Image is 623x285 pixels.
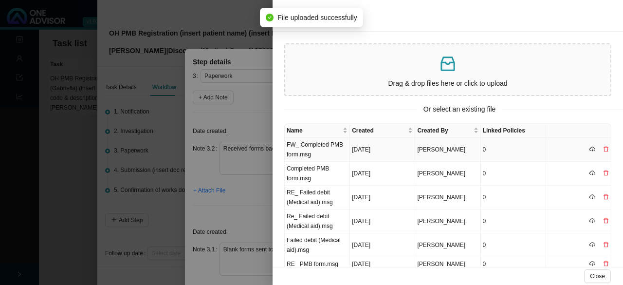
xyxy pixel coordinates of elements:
span: [PERSON_NAME] [417,170,465,177]
td: 0 [481,138,546,162]
td: [DATE] [350,257,415,271]
span: delete [603,242,609,247]
span: inboxDrag & drop files here or click to upload [285,44,610,95]
td: 0 [481,209,546,233]
p: Drag & drop files here or click to upload [289,78,606,89]
span: [PERSON_NAME] [417,242,465,248]
td: [DATE] [350,233,415,257]
span: Name [287,126,341,135]
span: delete [603,146,609,152]
span: cloud-download [589,261,595,266]
td: Failed debit (Medical aid).msg [285,233,350,257]
span: [PERSON_NAME] [417,146,465,153]
span: Created [352,126,406,135]
td: [DATE] [350,138,415,162]
th: Linked Policies [481,124,546,138]
td: FW_ Completed PMB form.msg [285,138,350,162]
button: Close [584,269,611,283]
th: Created By [415,124,480,138]
td: 0 [481,162,546,186]
span: delete [603,218,609,224]
td: Re_ Failed debit (Medical aid).msg [285,209,350,233]
span: cloud-download [589,218,595,224]
td: [DATE] [350,209,415,233]
td: Completed PMB form.msg [285,162,350,186]
td: [DATE] [350,186,415,209]
td: 0 [481,257,546,271]
span: cloud-download [589,146,595,152]
td: [DATE] [350,162,415,186]
span: Created By [417,126,471,135]
span: cloud-download [589,242,595,247]
span: Close [590,271,605,281]
span: delete [603,170,609,176]
span: File uploaded successfully [277,12,357,23]
span: inbox [438,54,458,74]
span: cloud-download [589,170,595,176]
td: RE_ PMB form.msg [285,257,350,271]
th: Name [285,124,350,138]
span: Or select an existing file [417,104,503,115]
span: check-circle [266,14,274,21]
span: [PERSON_NAME] [417,261,465,267]
td: 0 [481,186,546,209]
span: cloud-download [589,194,595,200]
th: Created [350,124,415,138]
span: delete [603,261,609,266]
td: 0 [481,233,546,257]
span: [PERSON_NAME] [417,194,465,201]
span: delete [603,194,609,200]
span: [PERSON_NAME] [417,218,465,225]
td: RE_ Failed debit (Medical aid).msg [285,186,350,209]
